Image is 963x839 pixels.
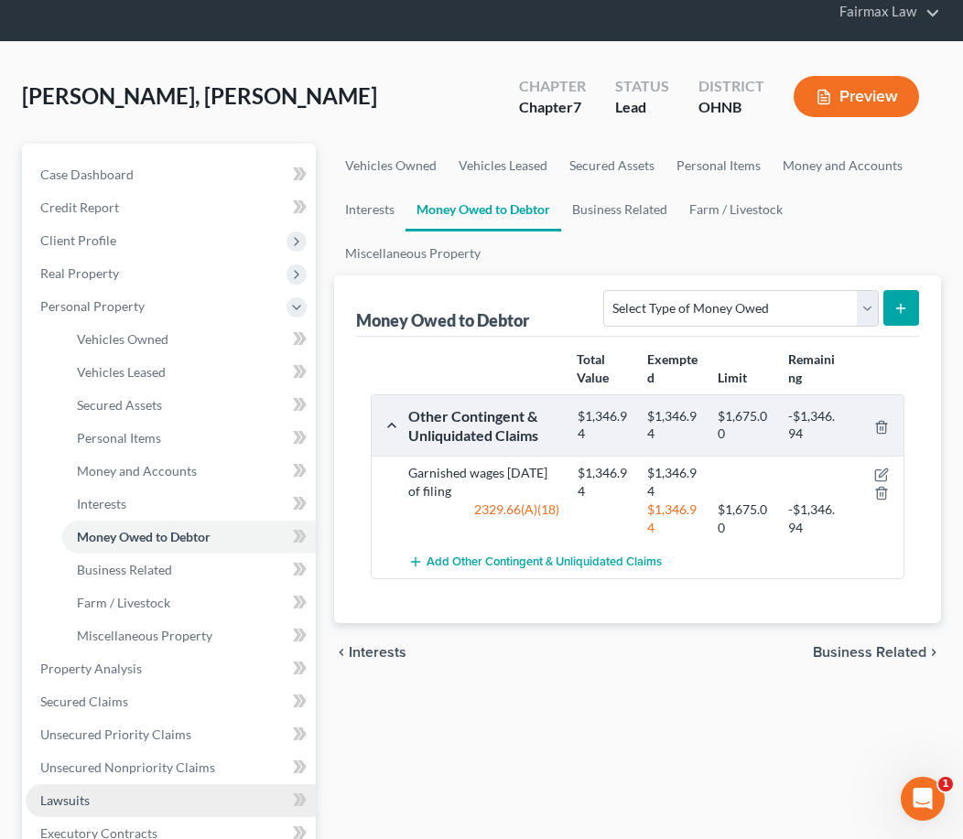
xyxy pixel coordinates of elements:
a: Lawsuits [26,784,316,817]
span: Lawsuits [40,792,90,808]
div: -$1,346.94 [779,408,849,442]
div: $1,675.00 [709,408,779,442]
a: Money and Accounts [772,144,914,188]
span: Miscellaneous Property [77,628,212,643]
a: Money Owed to Debtor [62,521,316,554]
span: 7 [573,98,581,115]
div: District [698,76,764,97]
span: Client Profile [40,232,116,248]
i: chevron_left [334,645,349,660]
a: Business Related [561,188,678,231]
div: $1,346.94 [568,408,639,442]
span: Interests [77,496,126,511]
strong: Total Value [577,351,609,385]
a: Unsecured Nonpriority Claims [26,751,316,784]
span: Add Other Contingent & Unliquidated Claims [427,554,662,569]
a: Secured Assets [558,144,665,188]
span: Case Dashboard [40,167,134,182]
i: chevron_right [926,645,941,660]
div: $1,675.00 [709,500,779,537]
a: Money and Accounts [62,455,316,488]
a: Secured Assets [62,389,316,422]
a: Vehicles Owned [62,323,316,356]
span: Money Owed to Debtor [77,529,211,544]
a: Personal Items [665,144,772,188]
a: Personal Items [62,422,316,455]
span: [PERSON_NAME], [PERSON_NAME] [22,82,377,109]
a: Credit Report [26,191,316,224]
a: Vehicles Owned [334,144,448,188]
div: Money Owed to Debtor [356,309,533,331]
button: Preview [794,76,919,117]
iframe: Intercom live chat [901,777,945,821]
a: Business Related [62,554,316,586]
div: Lead [615,97,669,118]
span: Vehicles Leased [77,364,166,380]
span: Property Analysis [40,661,142,676]
div: 2329.66(A)(18) [399,500,568,537]
div: OHNB [698,97,764,118]
a: Case Dashboard [26,158,316,191]
span: Business Related [813,645,926,660]
strong: Exempted [647,351,698,385]
a: Miscellaneous Property [62,619,316,652]
span: Real Property [40,265,119,281]
div: -$1,346.94 [779,500,849,537]
span: Personal Property [40,298,145,314]
span: Vehicles Owned [77,331,168,347]
a: Vehicles Leased [448,144,558,188]
a: Unsecured Priority Claims [26,718,316,751]
a: Money Owed to Debtor [406,188,561,231]
button: Add Other Contingent & Unliquidated Claims [408,544,662,578]
span: Credit Report [40,199,119,215]
span: Personal Items [77,430,161,446]
div: Status [615,76,669,97]
a: Farm / Livestock [678,188,794,231]
span: Unsecured Nonpriority Claims [40,759,215,775]
span: Business Related [77,562,172,577]
strong: Limit [718,370,747,385]
div: Chapter [519,97,586,118]
div: $1,346.94 [638,408,709,442]
a: Interests [62,488,316,521]
span: Farm / Livestock [77,595,170,610]
div: Chapter [519,76,586,97]
a: Farm / Livestock [62,586,316,619]
button: Business Related chevron_right [813,645,941,660]
div: $1,346.94 [638,464,709,500]
a: Vehicles Leased [62,356,316,389]
div: Garnished wages [DATE] of filing [399,464,568,500]
a: Interests [334,188,406,231]
span: Unsecured Priority Claims [40,726,191,742]
a: Miscellaneous Property [334,231,492,275]
div: Other Contingent & Unliquidated Claims [399,406,568,446]
button: chevron_left Interests [334,645,406,660]
span: Money and Accounts [77,463,197,479]
span: 1 [938,777,953,791]
a: Property Analysis [26,652,316,685]
a: Secured Claims [26,685,316,718]
span: Secured Claims [40,694,128,709]
span: Secured Assets [77,397,162,413]
strong: Remaining [788,351,835,385]
span: Interests [349,645,406,660]
div: $1,346.94 [568,464,639,500]
div: $1,346.94 [638,500,709,537]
